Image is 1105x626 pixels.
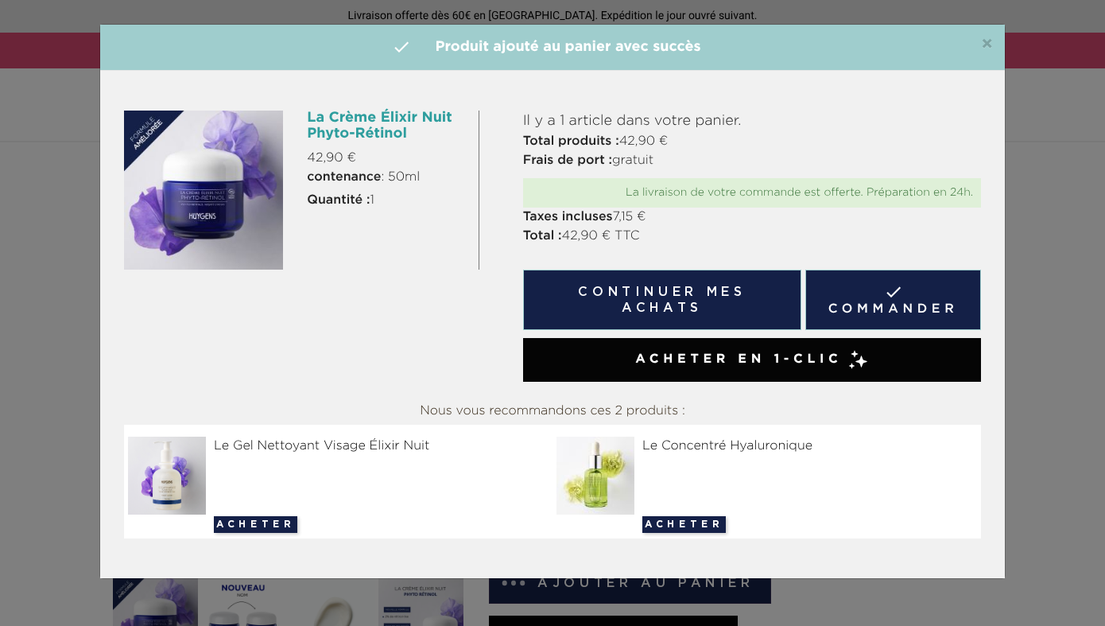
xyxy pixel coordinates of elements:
strong: Taxes incluses [523,211,613,224]
img: La Crème Élixir Nuit Phyto-Rétinol [124,111,283,270]
div: Nous vous recommandons ces 2 produits : [124,398,981,425]
div: La livraison de votre commande est offerte. Préparation en 24h. [531,186,973,200]
button: Acheter [214,516,297,533]
button: Close [981,35,993,54]
p: 42,90 € TTC [523,227,981,246]
p: Il y a 1 article dans votre panier. [523,111,981,132]
i:  [392,37,411,56]
img: Le Gel Nettoyant Visage Élixir Nuit [128,437,212,515]
span: : 50ml [307,168,420,187]
p: 7,15 € [523,208,981,227]
strong: Quantité : [307,194,370,207]
div: Le Gel Nettoyant Visage Élixir Nuit [128,437,549,456]
button: Acheter [642,516,726,533]
strong: Total produits : [523,135,619,148]
strong: Frais de port : [523,154,612,167]
p: gratuit [523,151,981,170]
a: Commander [805,270,981,330]
strong: contenance [307,171,381,184]
p: 42,90 € [307,149,466,168]
div: Le Concentré Hyaluronique [556,437,977,456]
img: Le Concentré Hyaluronique [556,437,641,515]
p: 42,90 € [523,132,981,151]
h4: Produit ajouté au panier avec succès [112,37,993,58]
strong: Total : [523,230,562,243]
h6: La Crème Élixir Nuit Phyto-Rétinol [307,111,466,142]
span: × [981,35,993,54]
p: 1 [307,191,466,210]
button: Continuer mes achats [523,270,801,330]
